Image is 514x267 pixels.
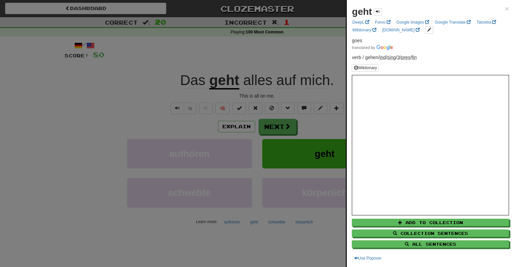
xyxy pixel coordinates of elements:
[387,55,396,60] abbr: Number: Singular number
[401,55,412,60] span: /
[433,19,473,26] a: Google Translate
[352,240,509,248] button: All Sentences
[387,55,397,60] span: /
[397,55,400,60] abbr: Person: Third person
[352,38,362,43] span: goes
[352,230,509,237] button: Collection Sentences
[380,55,387,60] span: /
[401,55,410,60] abbr: Tense: Present / non-past tense / aorist
[352,6,372,17] strong: geht
[373,19,393,26] a: Forvo
[352,255,383,262] button: Use Popover
[425,26,433,34] button: edit links
[352,54,509,61] p: verb / gehen /
[350,19,371,26] a: DeepL
[394,19,431,26] a: Google Images
[505,5,509,12] span: ×
[352,45,393,50] img: Color short
[350,26,378,34] a: Wiktionary
[380,26,422,34] a: [DOMAIN_NAME]
[352,64,379,72] button: Wiktionary
[505,5,509,12] button: Close
[397,55,401,60] span: /
[474,19,498,26] a: Tatoeba
[380,55,386,60] abbr: Mood: Indicative or realis
[352,219,509,226] button: Add to Collection
[412,55,417,60] abbr: VerbForm: Finite verb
